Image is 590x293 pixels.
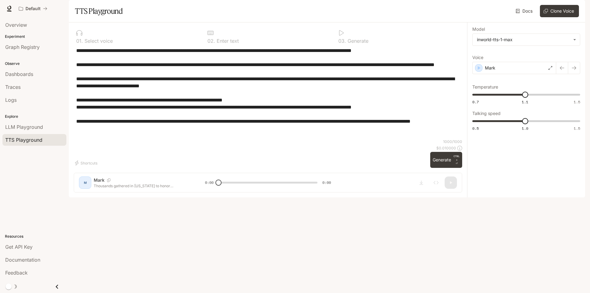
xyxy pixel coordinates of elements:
span: 1.1 [522,99,528,105]
p: Default [26,6,41,11]
span: 1.5 [574,126,580,131]
p: 0 2 . [207,38,215,43]
p: 0 3 . [338,38,346,43]
p: ⏎ [454,154,460,165]
h1: TTS Playground [75,5,123,17]
p: Mark [485,65,495,71]
span: 1.5 [574,99,580,105]
span: 0.7 [472,99,479,105]
p: Temperature [472,85,498,89]
button: GenerateCTRL +⏎ [430,152,462,168]
span: 1.0 [522,126,528,131]
p: Enter text [215,38,239,43]
div: inworld-tts-1-max [477,37,570,43]
span: 0.5 [472,126,479,131]
p: Talking speed [472,111,501,116]
p: $ 0.010000 [436,145,456,151]
a: Docs [514,5,535,17]
p: Voice [472,55,483,60]
button: All workspaces [16,2,50,15]
p: Select voice [83,38,113,43]
button: Shortcuts [74,158,100,168]
p: Generate [346,38,368,43]
p: CTRL + [454,154,460,162]
button: Clone Voice [540,5,579,17]
p: Model [472,27,485,31]
p: 0 1 . [76,38,83,43]
div: inworld-tts-1-max [473,34,580,46]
